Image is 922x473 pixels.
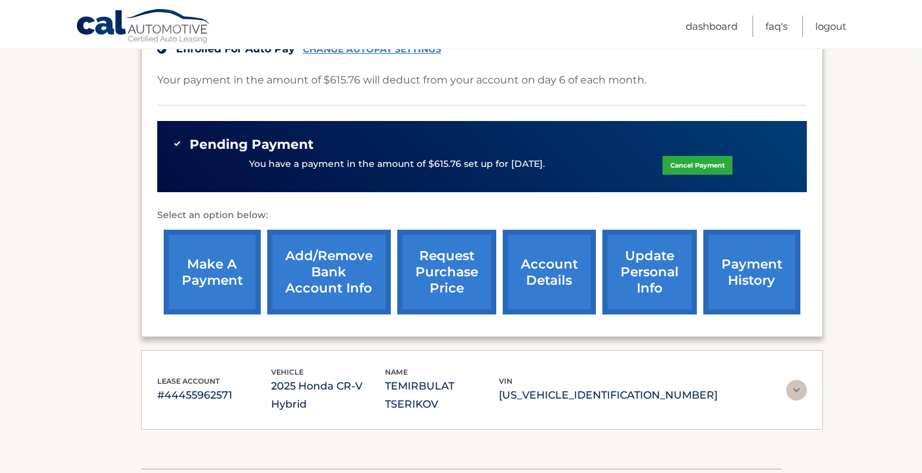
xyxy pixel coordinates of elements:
a: CHANGE AUTOPAY SETTINGS [303,44,441,55]
a: Logout [815,16,846,37]
span: Enrolled For Auto Pay [176,43,295,55]
p: 2025 Honda CR-V Hybrid [271,377,385,413]
a: FAQ's [765,16,787,37]
p: [US_VEHICLE_IDENTIFICATION_NUMBER] [499,386,718,404]
a: Cal Automotive [76,8,212,46]
span: Pending Payment [190,137,314,153]
p: #44455962571 [157,386,271,404]
a: Dashboard [686,16,738,37]
p: Select an option below: [157,208,807,223]
a: request purchase price [397,230,496,314]
img: accordion-rest.svg [786,380,807,401]
span: vin [499,377,512,386]
p: You have a payment in the amount of $615.76 set up for [DATE]. [249,157,545,171]
p: Your payment in the amount of $615.76 will deduct from your account on day 6 of each month. [157,71,646,89]
span: vehicle [271,368,303,377]
a: update personal info [602,230,697,314]
a: account details [503,230,596,314]
a: make a payment [164,230,261,314]
span: name [385,368,408,377]
span: lease account [157,377,220,386]
a: Add/Remove bank account info [267,230,391,314]
p: TEMIRBULAT TSERIKOV [385,377,499,413]
a: payment history [703,230,800,314]
a: Cancel Payment [663,156,732,175]
img: check-green.svg [173,139,182,148]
